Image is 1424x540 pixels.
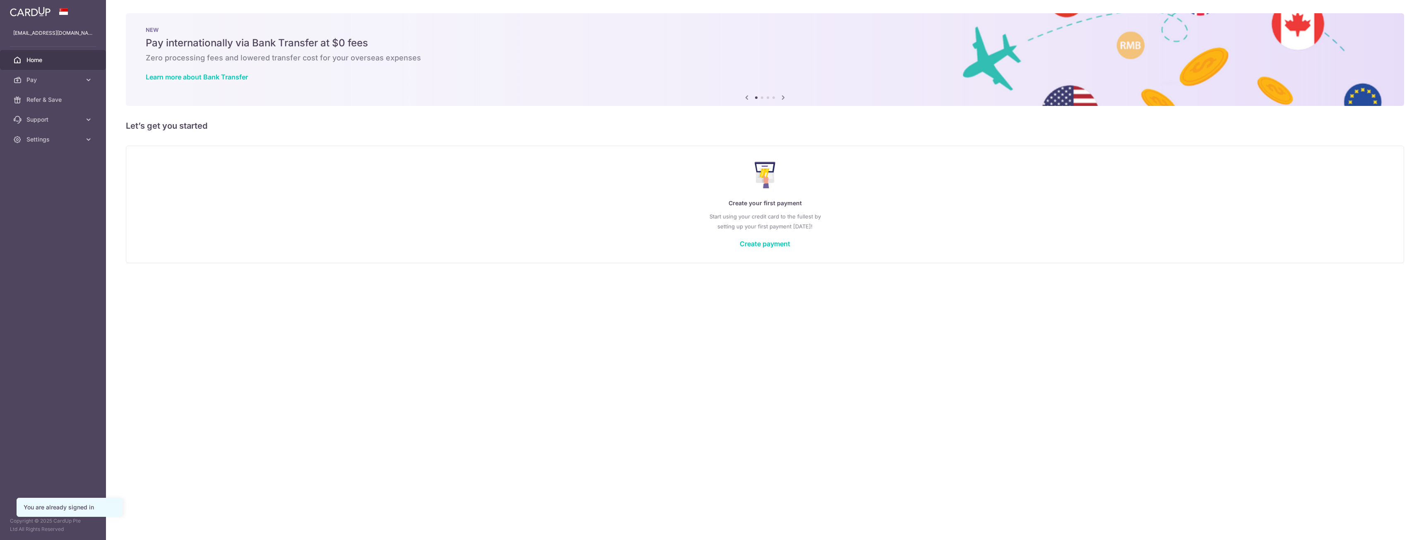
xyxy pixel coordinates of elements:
[143,211,1387,231] p: Start using your credit card to the fullest by setting up your first payment [DATE]!
[1371,515,1416,536] iframe: Opens a widget where you can find more information
[26,115,81,124] span: Support
[126,13,1404,106] img: Bank transfer banner
[146,36,1384,50] h5: Pay internationally via Bank Transfer at $0 fees
[143,198,1387,208] p: Create your first payment
[146,26,1384,33] p: NEW
[26,56,81,64] span: Home
[755,162,776,188] img: Make Payment
[24,503,115,511] div: You are already signed in
[146,73,248,81] a: Learn more about Bank Transfer
[10,7,51,17] img: CardUp
[13,29,93,37] p: [EMAIL_ADDRESS][DOMAIN_NAME]
[740,240,790,248] a: Create payment
[26,96,81,104] span: Refer & Save
[146,53,1384,63] h6: Zero processing fees and lowered transfer cost for your overseas expenses
[126,119,1404,132] h5: Let’s get you started
[26,135,81,144] span: Settings
[26,76,81,84] span: Pay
